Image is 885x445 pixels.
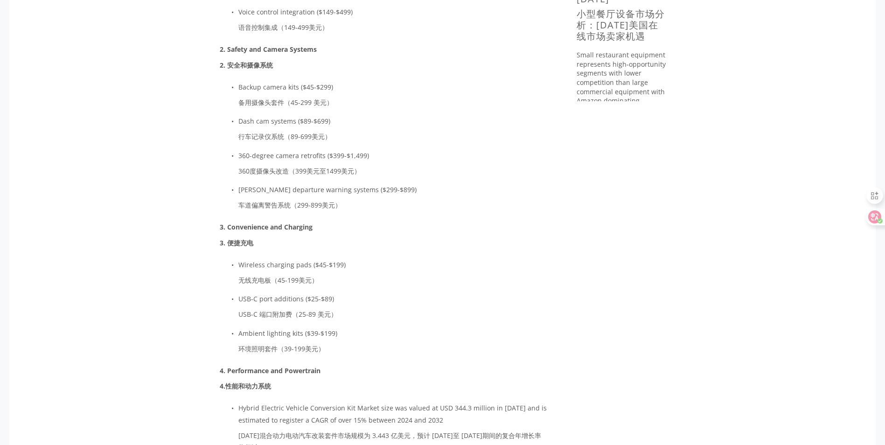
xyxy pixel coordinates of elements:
p: Wireless charging pads ($45-$199) [238,259,547,290]
font: 360度摄像头改造（399美元至1499美元） [238,167,361,175]
font: 2. 安全和摄像系统 [220,61,273,70]
p: Voice control integration ($149-$499) [238,6,547,37]
font: 语音控制集成（149-499美元） [238,23,328,32]
p: 360-degree camera retrofits ($399-$1,499) [238,150,547,181]
p: [PERSON_NAME] departure warning systems ($299-$899) [238,184,547,215]
p: USB-C port additions ($25-$89) [238,293,547,324]
p: Ambient lighting kits ($39-$199) [238,327,547,358]
p: Backup camera kits ($45-$299) [238,81,547,112]
font: 3. 便捷充电 [220,238,253,247]
font: 小型餐厅设备市场分析：[DATE]美国在线市场卖家机遇 [577,7,665,42]
font: 环境照明套件（39-199美元） [238,344,325,353]
strong: 2. Safety and Camera Systems [220,45,317,69]
font: 无线充电板（45-199美元） [238,276,318,285]
p: Small restaurant equipment represents high-opportunity segments with lower competition than large... [577,50,666,177]
strong: 4. Performance and Powertrain [220,366,321,390]
font: USB-C 端口附加费（25-89 美元） [238,310,337,319]
font: 车道偏离警告系统（299-899美元） [238,201,341,209]
p: Dash cam systems ($89-$699) [238,115,547,146]
font: 行车记录仪系统（89-699美元） [238,132,331,141]
font: 4.性能和动力系统 [220,382,271,390]
strong: 3. Convenience and Charging [220,222,313,247]
font: 备用摄像头套件（45​​-299 美元） [238,98,333,107]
